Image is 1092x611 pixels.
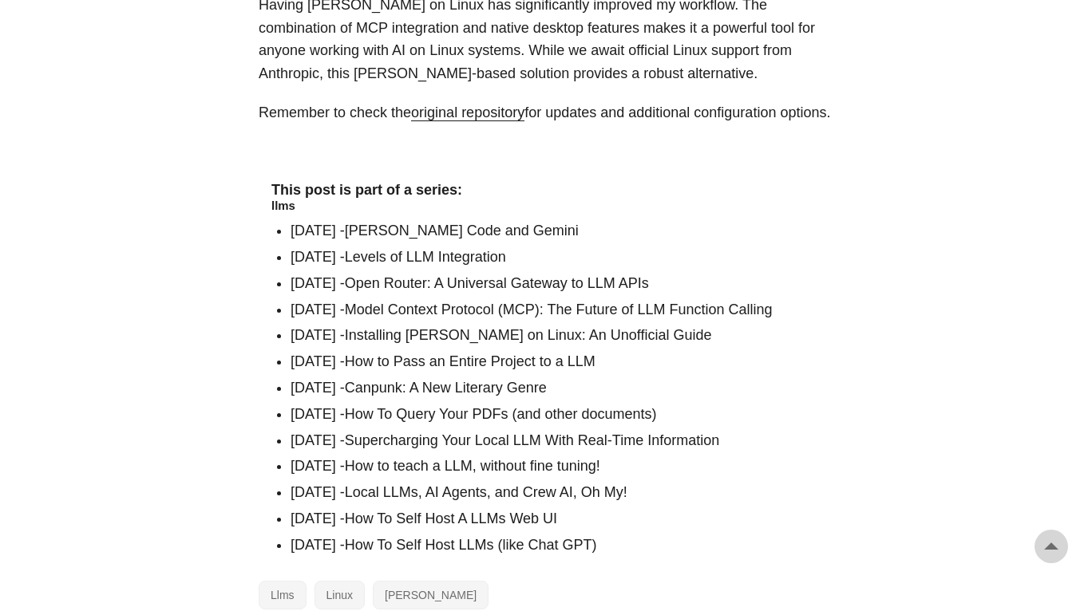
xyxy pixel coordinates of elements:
[271,199,295,212] a: llms
[291,403,821,426] li: [DATE] -
[345,537,597,553] a: How To Self Host LLMs (like Chat GPT)
[345,275,649,291] a: Open Router: A Universal Gateway to LLM APIs
[291,246,821,269] li: [DATE] -
[291,481,821,504] li: [DATE] -
[345,327,712,343] a: Installing [PERSON_NAME] on Linux: An Unofficial Guide
[291,272,821,295] li: [DATE] -
[291,429,821,452] li: [DATE] -
[291,350,821,373] li: [DATE] -
[291,534,821,557] li: [DATE] -
[345,510,557,526] a: How To Self Host A LLMs Web UI
[291,376,821,400] li: [DATE] -
[271,182,821,199] h4: This post is part of a series:
[345,484,627,500] a: Local LLMs, AI Agents, and Crew AI, Oh My!
[345,406,657,422] a: How To Query Your PDFs (and other documents)
[291,455,821,478] li: [DATE] -
[259,101,833,124] p: Remember to check the for updates and additional configuration options.
[345,353,595,369] a: How to Pass an Entire Project to a LLM
[291,298,821,321] li: [DATE] -
[345,249,506,265] a: Levels of LLM Integration
[291,507,821,530] li: [DATE] -
[291,324,821,347] li: [DATE] -
[345,223,579,238] a: [PERSON_NAME] Code and Gemini
[259,581,307,609] a: Llms
[291,219,821,242] li: [DATE] -
[345,458,600,474] a: How to teach a LLM, without fine tuning!
[345,302,773,317] a: Model Context Protocol (MCP): The Future of LLM Function Calling
[373,581,489,609] a: [PERSON_NAME]
[1035,530,1068,563] a: go to top
[345,432,720,448] a: Supercharging Your Local LLM With Real-Time Information
[345,380,547,396] a: Canpunk: A New Literary Genre
[315,581,365,609] a: Linux
[411,104,524,120] a: original repository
